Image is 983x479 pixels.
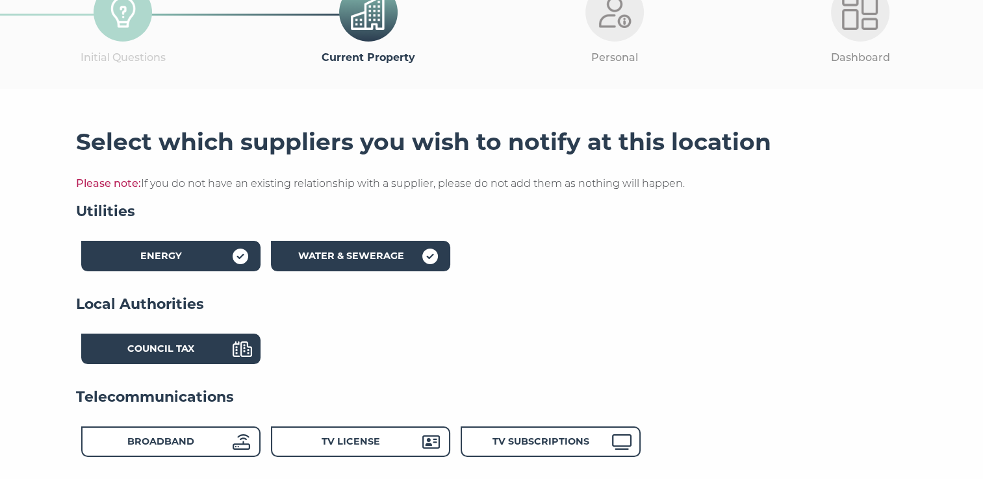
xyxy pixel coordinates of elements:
[81,241,261,271] div: Energy
[81,426,261,457] div: Broadband
[76,177,141,190] span: Please note:
[81,334,261,364] div: Council Tax
[492,436,589,447] strong: TV Subscriptions
[492,49,737,66] p: Personal
[76,387,908,407] h4: Telecommunications
[76,175,908,192] p: If you do not have an existing relationship with a supplier, please do not add them as nothing wi...
[737,49,983,66] p: Dashboard
[76,202,908,221] h4: Utilities
[461,426,640,457] div: TV Subscriptions
[322,436,380,447] strong: TV License
[127,343,194,354] strong: Council Tax
[271,426,450,457] div: TV License
[76,295,908,314] h4: Local Authorities
[76,128,908,156] h3: Select which suppliers you wish to notify at this location
[298,250,404,262] strong: Water & Sewerage
[271,241,450,271] div: Water & Sewerage
[127,436,194,447] strong: Broadband
[140,250,182,262] strong: Energy
[246,49,491,66] p: Current Property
